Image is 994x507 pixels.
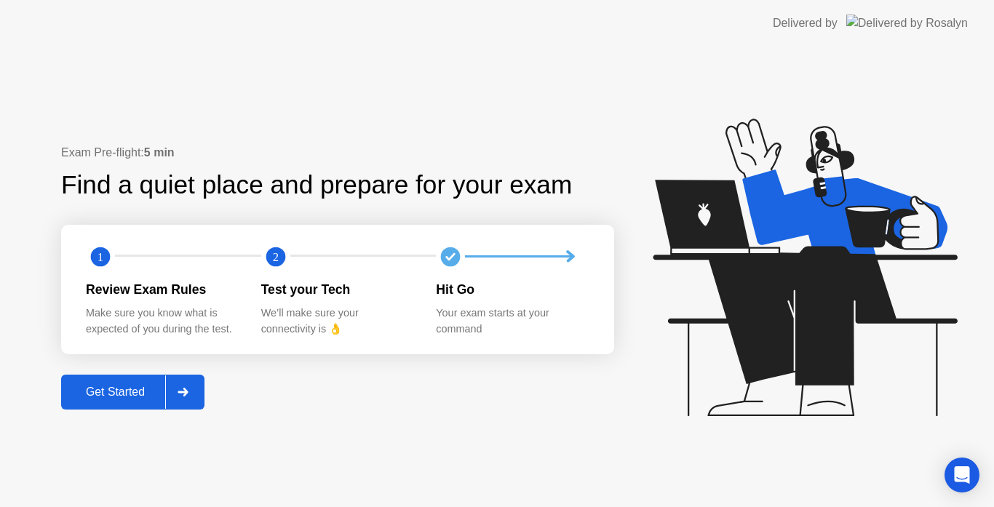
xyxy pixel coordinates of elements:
[98,249,103,263] text: 1
[273,249,279,263] text: 2
[261,306,413,337] div: We’ll make sure your connectivity is 👌
[846,15,968,31] img: Delivered by Rosalyn
[773,15,838,32] div: Delivered by
[945,458,979,492] div: Open Intercom Messenger
[436,306,588,337] div: Your exam starts at your command
[61,166,574,204] div: Find a quiet place and prepare for your exam
[261,280,413,299] div: Test your Tech
[86,280,238,299] div: Review Exam Rules
[436,280,588,299] div: Hit Go
[61,375,204,410] button: Get Started
[144,146,175,159] b: 5 min
[65,386,165,399] div: Get Started
[61,144,614,161] div: Exam Pre-flight:
[86,306,238,337] div: Make sure you know what is expected of you during the test.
